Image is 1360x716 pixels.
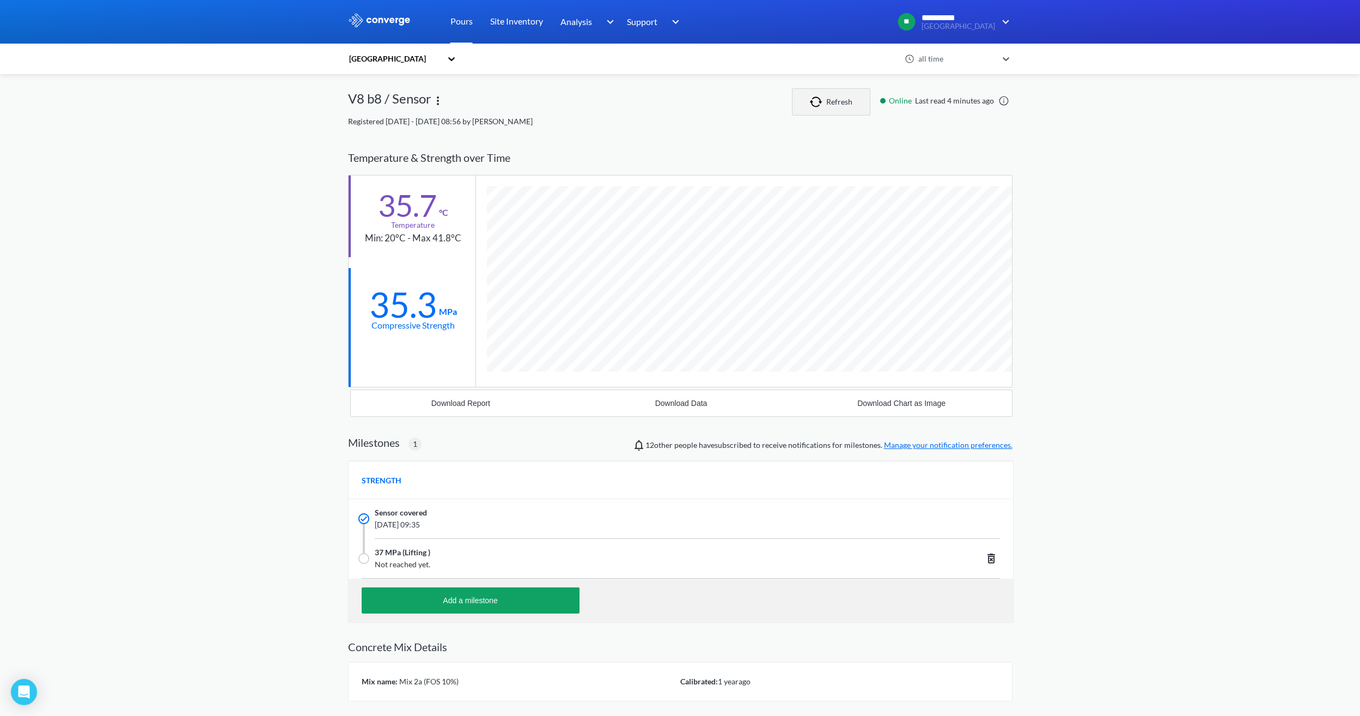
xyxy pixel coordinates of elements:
[375,559,868,571] span: Not reached yet.
[645,440,673,450] span: Jonathan Paul, Bailey Bright, Mircea Zagrean, Alaa Bouayed, Conor Owens, Liliana Cortina, Cyrene ...
[718,677,751,686] span: 1 year ago
[378,192,437,219] div: 35.7
[348,436,400,449] h2: Milestones
[571,390,791,416] button: Download Data
[792,88,870,116] button: Refresh
[398,677,459,686] span: Mix 2a (FOS 10%)
[375,547,430,559] span: 37 MPa (Lifting )
[11,679,37,705] div: Open Intercom Messenger
[810,96,826,107] img: icon-refresh.svg
[431,94,444,107] img: more.svg
[391,219,435,231] div: Temperature
[348,141,1013,175] div: Temperature & Strength over Time
[875,95,1013,107] div: Last read 4 minutes ago
[791,390,1012,416] button: Download Chart as Image
[922,22,995,31] span: [GEOGRAPHIC_DATA]
[371,318,455,332] div: Compressive Strength
[362,475,401,487] span: STRENGTH
[889,95,915,107] span: Online
[362,587,580,614] button: Add a milestone
[665,15,682,28] img: downArrow.svg
[375,519,868,531] span: [DATE] 09:35
[857,399,946,408] div: Download Chart as Image
[351,390,571,416] button: Download Report
[995,15,1013,28] img: downArrow.svg
[365,231,461,246] div: Min: 20°C - Max 41.8°C
[375,507,427,519] span: Sensor covered
[627,15,657,28] span: Support
[348,53,442,65] div: [GEOGRAPHIC_DATA]
[599,15,617,28] img: downArrow.svg
[348,640,1013,653] h2: Concrete Mix Details
[632,439,645,452] img: notifications-icon.svg
[413,438,417,450] span: 1
[905,54,914,64] img: icon-clock.svg
[362,677,398,686] span: Mix name:
[348,13,411,27] img: logo_ewhite.svg
[884,440,1013,450] a: Manage your notification preferences.
[916,53,997,65] div: all time
[348,88,431,116] div: V8 b8 / Sensor
[645,439,1013,451] span: people have subscribed to receive notifications for milestones.
[369,291,437,318] div: 35.3
[431,399,490,408] div: Download Report
[348,117,533,126] span: Registered [DATE] - [DATE] 08:56 by [PERSON_NAME]
[655,399,708,408] div: Download Data
[680,677,718,686] span: Calibrated:
[560,15,592,28] span: Analysis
